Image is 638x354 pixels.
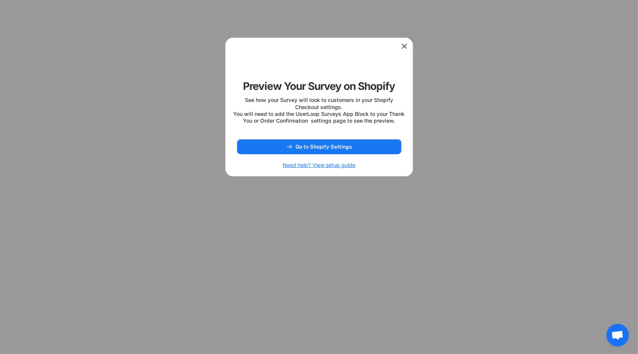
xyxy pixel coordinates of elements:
[283,162,355,169] h6: Need help? View setup guide
[296,144,352,149] span: Go to Shopify Settings
[606,324,629,346] a: Chat öffnen
[237,139,401,154] button: Go to Shopify Settings
[243,79,395,93] div: Preview Your Survey on Shopify
[233,97,405,124] div: See how your Survey will look to customers in your Shopify Checkout settings. You will need to ad...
